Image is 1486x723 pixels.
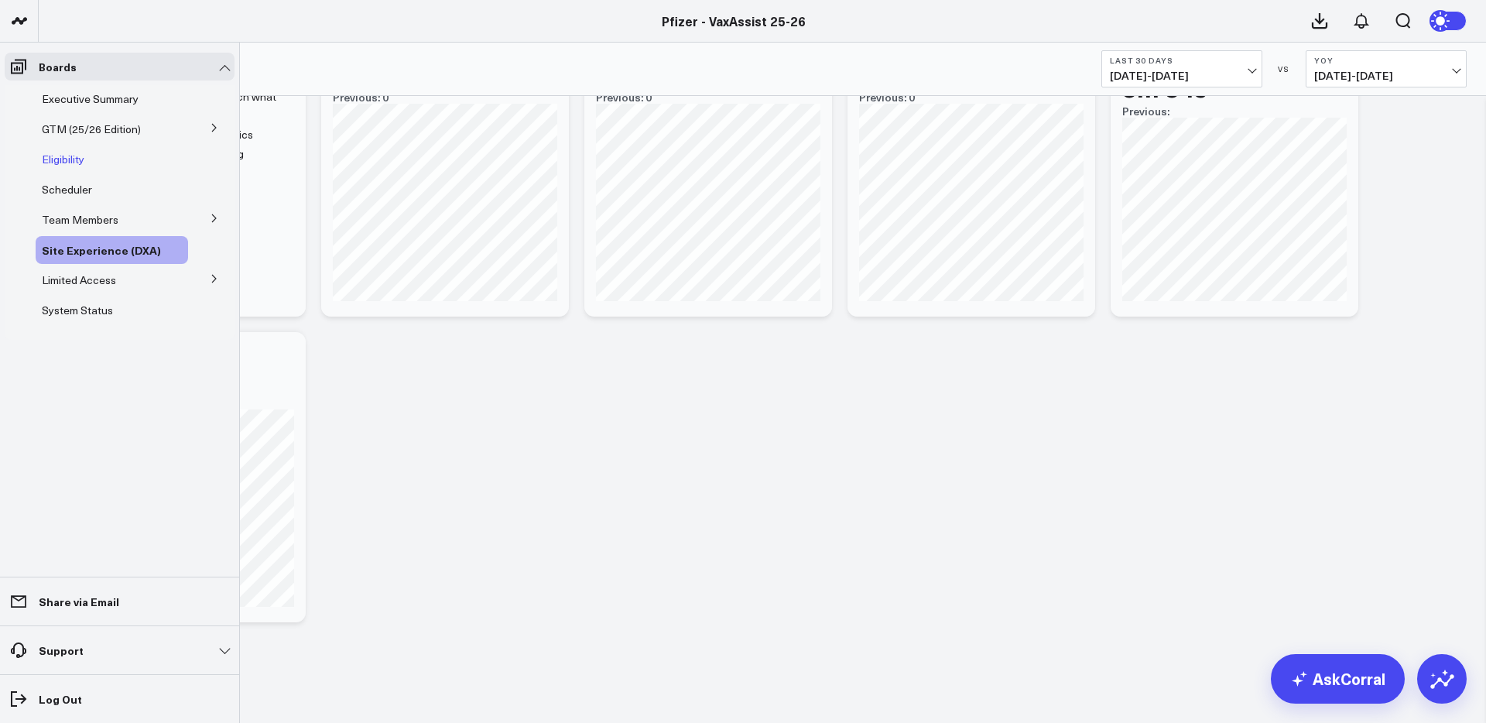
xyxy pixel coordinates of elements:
p: Share via Email [39,595,119,608]
span: Team Members [42,212,118,227]
div: Previous: 0 [333,91,557,104]
button: Last 30 Days[DATE]-[DATE] [1101,50,1262,87]
span: Executive Summary [42,91,139,106]
a: AskCorral [1271,654,1405,704]
a: Eligibility [42,153,84,166]
div: Previous: [1122,105,1347,118]
button: YoY[DATE]-[DATE] [1306,50,1467,87]
a: Pfizer - VaxAssist 25-26 [662,12,806,29]
span: [DATE] - [DATE] [1314,70,1458,82]
a: System Status [42,304,113,317]
a: Scheduler [42,183,92,196]
a: Executive Summary [42,93,139,105]
a: Team Members [42,214,118,226]
span: Eligibility [42,152,84,166]
a: GTM (25/26 Edition) [42,123,141,135]
span: System Status [42,303,113,317]
b: YoY [1314,56,1458,65]
a: Log Out [5,685,235,713]
p: Log Out [39,693,82,705]
p: Support [39,644,84,656]
div: 3m 34s [1122,74,1207,101]
b: Last 30 Days [1110,56,1254,65]
span: GTM (25/26 Edition) [42,122,141,136]
div: Previous: 0 [859,91,1084,104]
span: [DATE] - [DATE] [1110,70,1254,82]
div: VS [1270,64,1298,74]
div: Previous: 0 [596,91,820,104]
span: Scheduler [42,182,92,197]
a: Site Experience (DXA) [42,244,161,256]
span: Limited Access [42,272,116,287]
p: Boards [39,60,77,73]
a: Limited Access [42,274,116,286]
span: Site Experience (DXA) [42,242,161,258]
